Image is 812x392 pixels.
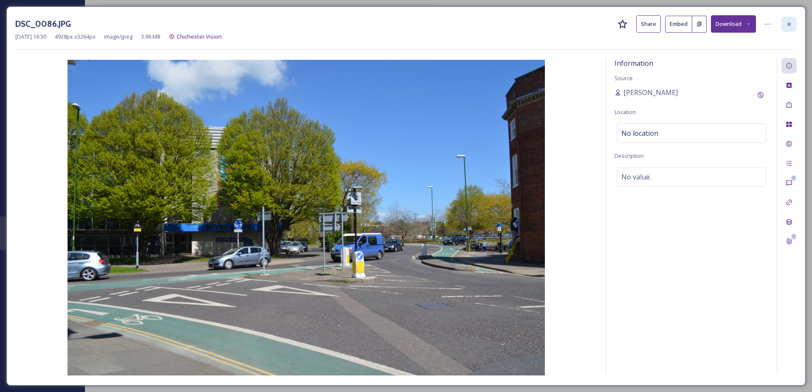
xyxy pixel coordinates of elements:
[615,59,653,68] span: Information
[621,128,658,138] span: No location
[665,16,692,33] button: Embed
[791,175,797,181] div: 0
[15,60,597,375] img: DSC_0086.JPG
[15,18,71,30] h3: DSC_0086.JPG
[15,33,46,41] span: [DATE] 16:30
[615,152,644,160] span: Description
[711,15,756,33] button: Download
[623,87,678,98] span: [PERSON_NAME]
[615,74,633,82] span: Source
[615,108,636,116] span: Location
[104,33,133,41] span: image/jpeg
[141,33,161,41] span: 3.96 MB
[621,172,651,182] span: No value.
[55,33,96,41] span: 4928 px x 3264 px
[791,234,797,240] div: 0
[177,33,222,40] span: Chichester Vision
[636,15,661,33] button: Share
